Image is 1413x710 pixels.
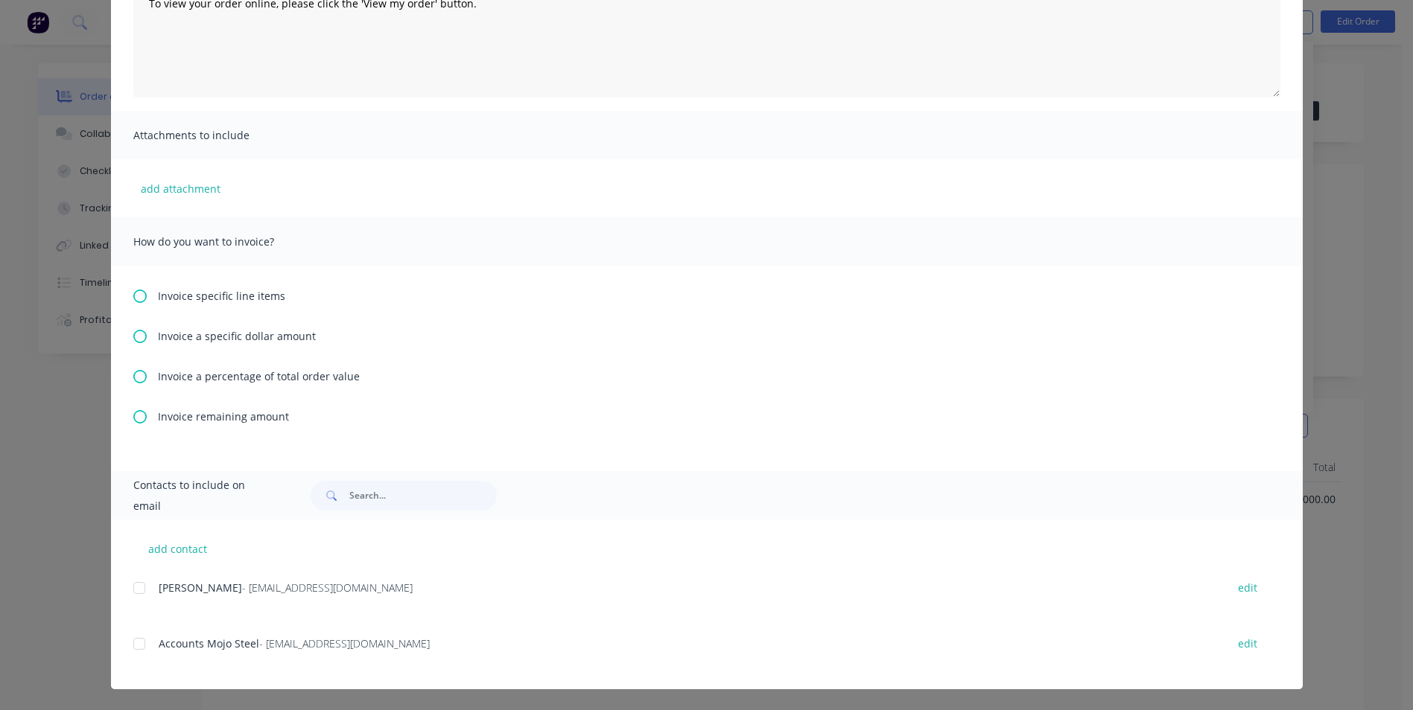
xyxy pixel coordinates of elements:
[158,288,285,304] span: Invoice specific line items
[158,368,360,384] span: Invoice a percentage of total order value
[133,475,274,516] span: Contacts to include on email
[349,481,497,511] input: Search...
[159,581,242,595] span: [PERSON_NAME]
[133,231,297,252] span: How do you want to invoice?
[259,636,430,650] span: - [EMAIL_ADDRESS][DOMAIN_NAME]
[242,581,413,595] span: - [EMAIL_ADDRESS][DOMAIN_NAME]
[1229,578,1266,598] button: edit
[158,409,289,424] span: Invoice remaining amount
[159,636,259,650] span: Accounts Mojo Steel
[158,328,316,344] span: Invoice a specific dollar amount
[1229,633,1266,653] button: edit
[133,177,228,199] button: add attachment
[133,125,297,146] span: Attachments to include
[133,537,223,560] button: add contact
